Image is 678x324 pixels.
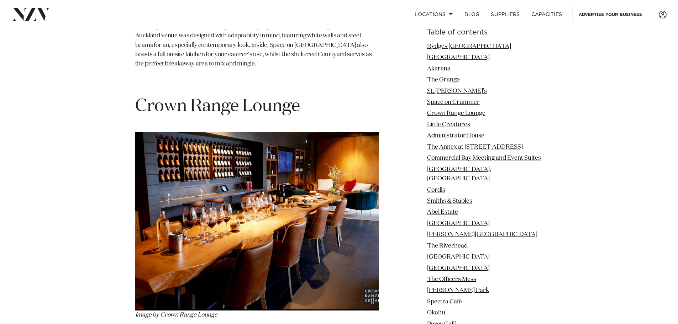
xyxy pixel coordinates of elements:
h6: Table of contents [427,29,543,36]
a: Cordis [427,187,445,193]
a: Locations [409,7,459,22]
a: [PERSON_NAME] Park [427,288,489,294]
a: [GEOGRAPHIC_DATA] [427,265,490,271]
a: The Grange [427,77,460,83]
a: [PERSON_NAME][GEOGRAPHIC_DATA] [427,232,537,238]
a: [GEOGRAPHIC_DATA], [GEOGRAPHIC_DATA] [427,166,491,182]
a: Capacities [526,7,568,22]
a: St. [PERSON_NAME]’s [427,88,487,94]
a: Crown Range Lounge [427,111,485,117]
a: Akarana [427,66,451,72]
a: Abel Estate [427,209,458,216]
a: Commercial Bay Meeting and Event Suites [427,155,541,161]
a: Smiths & Stables [427,198,472,204]
a: Administrator House [427,133,484,139]
a: [GEOGRAPHIC_DATA] [427,254,490,260]
a: Spectra Café [427,299,462,305]
a: [GEOGRAPHIC_DATA] [427,221,490,227]
span: Image by Crown Range Lounge [135,312,217,318]
a: The Riverhead [427,243,468,249]
a: [GEOGRAPHIC_DATA] [427,54,490,60]
span: Crown Range Lounge [135,98,300,115]
a: The Officers Mess [427,276,476,282]
a: Advertise your business [573,7,648,22]
a: SUPPLIERS [485,7,525,22]
a: Space on Crummer [427,99,480,105]
a: BLOG [459,7,485,22]
a: Okahu [427,310,445,316]
a: Rydges [GEOGRAPHIC_DATA] [427,43,511,49]
a: Little Creatures [427,122,470,128]
img: nzv-logo.png [11,8,50,21]
a: The Annex at [STREET_ADDRESS] [427,144,523,150]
